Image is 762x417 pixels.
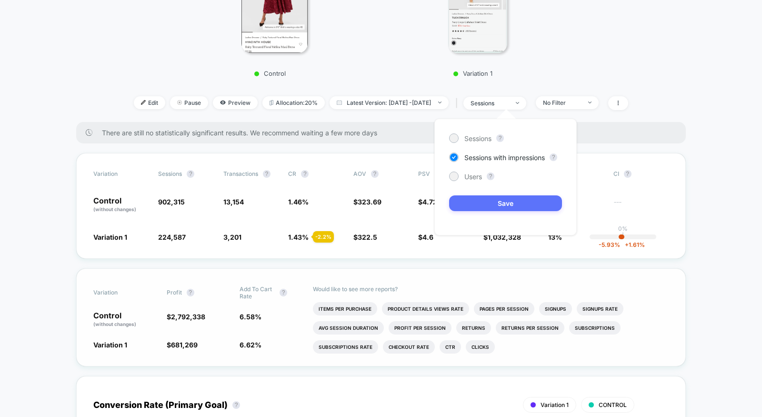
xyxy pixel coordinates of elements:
span: Preview [213,96,258,109]
button: ? [232,401,240,409]
span: Variation 1 [541,401,569,408]
span: $ [353,198,381,206]
span: 4.72 [422,198,437,206]
span: PSV [418,170,430,177]
span: Transactions [223,170,258,177]
span: Variation 1 [93,341,127,349]
p: Variation 1 [390,70,556,77]
button: ? [371,170,379,178]
img: edit [141,100,146,105]
span: 1.43 % [288,233,309,241]
p: Control [93,312,157,328]
span: $ [353,233,377,241]
button: ? [550,153,557,161]
span: 13,154 [223,198,244,206]
p: Control [93,197,149,213]
span: Latest Version: [DATE] - [DATE] [330,96,449,109]
span: Add To Cart Rate [240,285,275,300]
li: Ctr [440,340,461,354]
div: No Filter [543,99,581,106]
span: (without changes) [93,206,136,212]
li: Clicks [466,340,495,354]
li: Signups [539,302,572,315]
span: There are still no statistically significant results. We recommend waiting a few more days [102,129,667,137]
span: $ [167,341,198,349]
img: end [438,102,441,103]
span: 6.62 % [240,341,261,349]
span: 3,201 [223,233,241,241]
span: Variation [93,285,146,300]
span: $ [167,313,205,321]
span: $ [418,233,433,241]
span: Allocation: 20% [262,96,325,109]
li: Returns Per Session [496,321,564,335]
span: + [625,241,629,248]
button: ? [263,170,271,178]
button: ? [187,289,194,296]
li: Signups Rate [577,302,623,315]
li: Items Per Purchase [313,302,377,315]
li: Product Details Views Rate [382,302,469,315]
button: ? [280,289,287,296]
button: ? [301,170,309,178]
button: ? [496,134,504,142]
span: Sessions [158,170,182,177]
div: sessions [471,100,509,107]
img: end [588,102,592,103]
button: Save [449,195,562,211]
span: 681,269 [171,341,198,349]
p: 0% [618,225,628,232]
span: 323.69 [358,198,381,206]
img: end [516,102,519,104]
span: Profit [167,289,182,296]
span: 2,792,338 [171,313,205,321]
li: Subscriptions Rate [313,340,378,354]
span: 1.46 % [288,198,309,206]
div: - 2.2 % [313,231,334,243]
li: Checkout Rate [383,340,435,354]
li: Profit Per Session [389,321,451,335]
span: Pause [170,96,208,109]
span: | [453,96,463,110]
span: Edit [134,96,165,109]
span: --- [613,199,669,213]
span: 1.61 % [620,241,645,248]
span: 6.58 % [240,313,261,321]
img: end [177,100,182,105]
span: AOV [353,170,366,177]
span: Users [464,173,482,181]
span: Variation 1 [93,233,127,241]
img: calendar [337,100,342,105]
p: Control [187,70,353,77]
li: Avg Session Duration [313,321,384,335]
p: Would like to see more reports? [313,285,669,293]
span: CI [613,170,666,178]
button: ? [624,170,632,178]
li: Subscriptions [569,321,621,335]
span: -5.93 % [599,241,620,248]
li: Pages Per Session [474,302,534,315]
span: 4.6 [422,233,433,241]
span: $ [418,198,437,206]
span: (without changes) [93,321,136,327]
button: ? [487,173,494,180]
span: 322.5 [358,233,377,241]
span: 902,315 [158,198,185,206]
p: | [622,232,624,239]
span: CR [288,170,296,177]
span: Variation [93,170,146,178]
li: Returns [456,321,491,335]
span: Sessions with impressions [464,153,545,162]
span: 224,587 [158,233,186,241]
span: CONTROL [599,401,627,408]
button: ? [187,170,194,178]
span: Sessions [464,134,491,142]
img: rebalance [270,100,273,105]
